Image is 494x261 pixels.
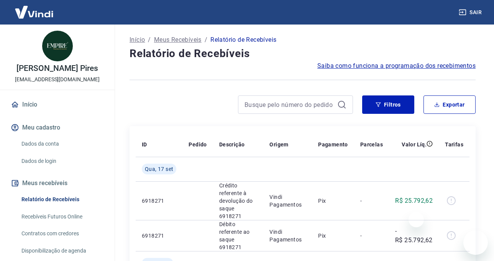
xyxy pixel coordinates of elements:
[219,182,258,220] p: Crédito referente à devolução do saque 6918271
[130,46,476,61] h4: Relatório de Recebíveis
[360,141,383,148] p: Parcelas
[18,192,105,207] a: Relatório de Recebíveis
[445,141,463,148] p: Tarifas
[18,209,105,225] a: Recebíveis Futuros Online
[18,153,105,169] a: Dados de login
[148,35,151,44] p: /
[16,64,98,72] p: [PERSON_NAME] Pires
[9,0,59,24] img: Vindi
[205,35,207,44] p: /
[269,228,306,243] p: Vindi Pagamentos
[130,35,145,44] a: Início
[189,141,207,148] p: Pedido
[18,136,105,152] a: Dados da conta
[362,95,414,114] button: Filtros
[423,95,476,114] button: Exportar
[317,61,476,71] a: Saiba como funciona a programação dos recebimentos
[42,31,73,61] img: 58e41d0d-890c-4f1f-9de8-9ec460871e89.jpeg
[9,96,105,113] a: Início
[245,99,334,110] input: Busque pelo número do pedido
[210,35,276,44] p: Relatório de Recebíveis
[142,141,147,148] p: ID
[457,5,485,20] button: Sair
[219,220,258,251] p: Débito referente ao saque 6918271
[395,227,433,245] p: -R$ 25.792,62
[219,141,245,148] p: Descrição
[18,226,105,241] a: Contratos com credores
[9,119,105,136] button: Meu cadastro
[318,232,348,240] p: Pix
[154,35,202,44] a: Meus Recebíveis
[360,197,383,205] p: -
[9,175,105,192] button: Meus recebíveis
[269,193,306,208] p: Vindi Pagamentos
[318,197,348,205] p: Pix
[318,141,348,148] p: Pagamento
[402,141,427,148] p: Valor Líq.
[269,141,288,148] p: Origem
[360,232,383,240] p: -
[142,232,176,240] p: 6918271
[15,76,100,84] p: [EMAIL_ADDRESS][DOMAIN_NAME]
[142,197,176,205] p: 6918271
[409,212,424,227] iframe: Fechar mensagem
[463,230,488,255] iframe: Botão para abrir a janela de mensagens
[145,165,173,173] span: Qua, 17 set
[18,243,105,259] a: Disponibilização de agenda
[395,196,433,205] p: R$ 25.792,62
